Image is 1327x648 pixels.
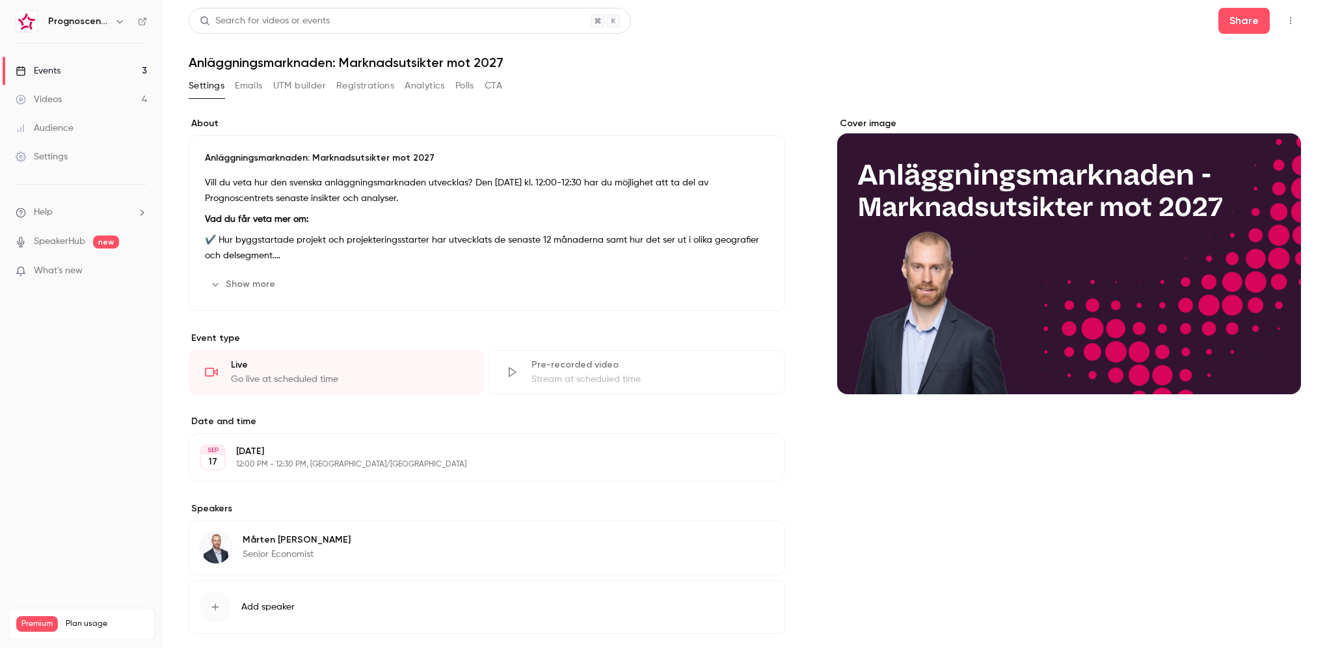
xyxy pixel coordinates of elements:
[205,152,769,165] p: Anläggningsmarknaden: Marknadsutsikter mot 2027
[189,75,224,96] button: Settings
[489,350,784,394] div: Pre-recorded videoStream at scheduled time
[205,215,308,224] strong: Vad du får veta mer om:
[208,455,217,468] p: 17
[235,75,262,96] button: Emails
[485,75,502,96] button: CTA
[16,150,68,163] div: Settings
[837,117,1301,394] section: Cover image
[243,548,351,561] p: Senior Economist
[205,274,283,295] button: Show more
[243,533,351,547] p: Mårten [PERSON_NAME]
[531,358,768,371] div: Pre-recorded video
[34,264,83,278] span: What's new
[455,75,474,96] button: Polls
[189,415,785,428] label: Date and time
[16,122,74,135] div: Audience
[16,616,58,632] span: Premium
[205,232,769,263] p: ✔️ Hur byggstartade projekt och projekteringsstarter har utvecklats de senaste 12 månaderna samt ...
[66,619,146,629] span: Plan usage
[205,175,769,206] p: Vill du veta hur den svenska anläggningsmarknaden utvecklas? Den [DATE] kl. 12:00-12:30 har du mö...
[189,332,785,345] p: Event type
[241,601,295,614] span: Add speaker
[189,350,484,394] div: LiveGo live at scheduled time
[189,580,785,634] button: Add speaker
[200,14,330,28] div: Search for videos or events
[34,235,85,249] a: SpeakerHub
[189,520,785,575] div: Mårten PappilaMårten [PERSON_NAME]Senior Economist
[93,236,119,249] span: new
[16,11,37,32] img: Prognoscentret | Powered by Hubexo
[48,15,109,28] h6: Prognoscentret | Powered by Hubexo
[236,459,716,470] p: 12:00 PM - 12:30 PM, [GEOGRAPHIC_DATA]/[GEOGRAPHIC_DATA]
[201,446,224,455] div: SEP
[189,502,785,515] label: Speakers
[336,75,394,96] button: Registrations
[189,55,1301,70] h1: Anläggningsmarknaden: Marknadsutsikter mot 2027
[34,206,53,219] span: Help
[1218,8,1270,34] button: Share
[16,93,62,106] div: Videos
[837,117,1301,130] label: Cover image
[531,373,768,386] div: Stream at scheduled time
[16,206,147,219] li: help-dropdown-opener
[16,64,60,77] div: Events
[236,445,716,458] p: [DATE]
[200,532,232,563] img: Mårten Pappila
[273,75,326,96] button: UTM builder
[231,373,468,386] div: Go live at scheduled time
[231,358,468,371] div: Live
[189,117,785,130] label: About
[405,75,445,96] button: Analytics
